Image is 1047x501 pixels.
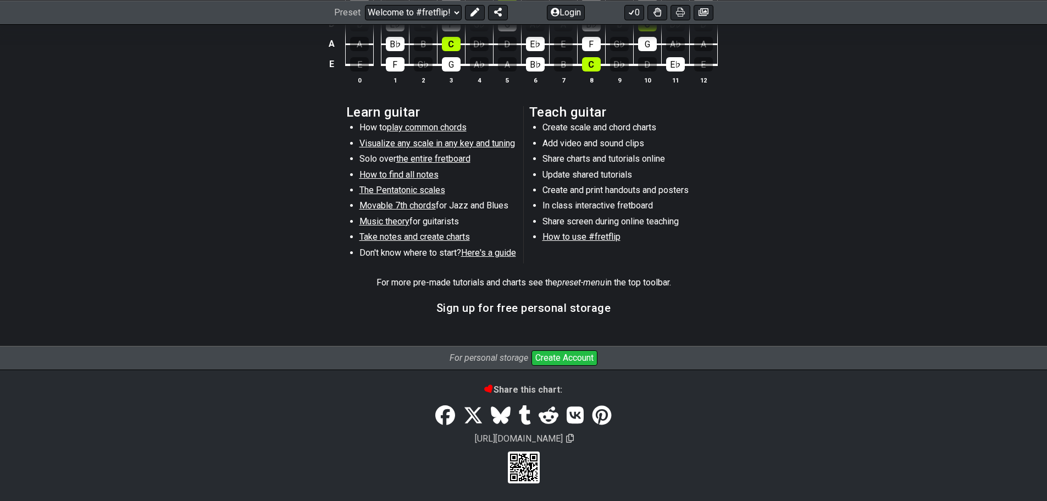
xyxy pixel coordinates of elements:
[638,57,657,71] div: D
[442,17,461,31] div: F
[465,74,493,86] th: 4
[442,57,461,71] div: G
[610,57,629,71] div: D♭
[346,74,374,86] th: 0
[414,57,433,71] div: G♭
[359,216,516,231] li: for guitarists
[529,106,701,118] h2: Teach guitar
[346,106,518,118] h2: Learn guitar
[549,74,577,86] th: 7
[526,37,545,51] div: E♭
[487,400,514,431] a: Bluesky
[387,122,467,133] span: play common chords
[638,17,657,31] div: C
[542,216,699,231] li: Share screen during online teaching
[386,57,405,71] div: F
[582,57,601,71] div: C
[566,433,574,444] span: Copy url to clipboard
[666,17,685,31] div: D♭
[557,277,605,288] em: preset-menu
[498,57,517,71] div: A
[359,200,436,211] span: Movable 7th chords
[485,384,562,395] b: Share this chart:
[437,74,465,86] th: 3
[508,452,540,483] div: Scan to view on your cellphone.
[647,4,667,20] button: Toggle Dexterity for all fretkits
[542,200,699,215] li: In class interactive fretboard
[554,57,573,71] div: B
[459,400,487,431] a: Tweet
[582,17,601,31] div: B♭
[582,37,601,51] div: F
[442,37,461,51] div: C
[359,138,515,148] span: Visualize any scale in any key and tuning
[542,153,699,168] li: Share charts and tutorials online
[365,4,462,20] select: Preset
[325,34,338,54] td: A
[542,137,699,153] li: Add video and sound clips
[450,353,528,363] i: For personal storage
[577,74,605,86] th: 8
[638,37,657,51] div: G
[526,57,545,71] div: B♭
[535,400,562,431] a: Reddit
[414,37,433,51] div: B
[547,4,585,20] button: Login
[470,57,489,71] div: A♭
[386,17,405,31] div: E♭
[526,17,545,31] div: A♭
[359,247,516,262] li: Don't know where to start?
[493,74,521,86] th: 5
[633,74,661,86] th: 10
[542,122,699,137] li: Create scale and chord charts
[381,74,409,86] th: 1
[409,74,437,86] th: 2
[350,37,369,51] div: A
[624,4,644,20] button: 0
[671,4,690,20] button: Print
[359,232,470,242] span: Take notes and create charts
[334,7,361,18] span: Preset
[436,302,611,314] h3: Sign up for free personal storage
[542,232,621,242] span: How to use #fretflip
[396,153,470,164] span: the entire fretboard
[563,400,588,431] a: VK
[359,216,409,227] span: Music theory
[359,169,439,180] span: How to find all notes
[661,74,689,86] th: 11
[542,184,699,200] li: Create and print handouts and posters
[666,57,685,71] div: E♭
[461,247,516,258] span: Here's a guide
[350,17,369,31] div: D
[470,17,489,31] div: G♭
[325,54,338,75] td: E
[689,74,717,86] th: 12
[359,200,516,215] li: for Jazz and Blues
[694,57,713,71] div: E
[473,432,564,445] span: [URL][DOMAIN_NAME]
[542,169,699,184] li: Update shared tutorials
[531,350,597,366] button: Create Account
[376,277,671,289] p: For more pre-made tutorials and charts see the in the top toolbar.
[588,400,615,431] a: Pinterest
[605,74,633,86] th: 9
[359,185,445,195] span: The Pentatonic scales
[359,153,516,168] li: Solo over
[694,17,713,31] div: D
[350,57,369,71] div: E
[386,37,405,51] div: B♭
[554,37,573,51] div: E
[414,17,433,31] div: E
[514,400,535,431] a: Tumblr
[470,37,489,51] div: D♭
[498,17,517,31] div: G
[431,400,459,431] a: Share on Facebook
[610,37,629,51] div: G♭
[488,4,508,20] button: Share Preset
[521,74,549,86] th: 6
[465,4,485,20] button: Edit Preset
[694,4,713,20] button: Create image
[666,37,685,51] div: A♭
[610,17,629,31] div: B
[694,37,713,51] div: A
